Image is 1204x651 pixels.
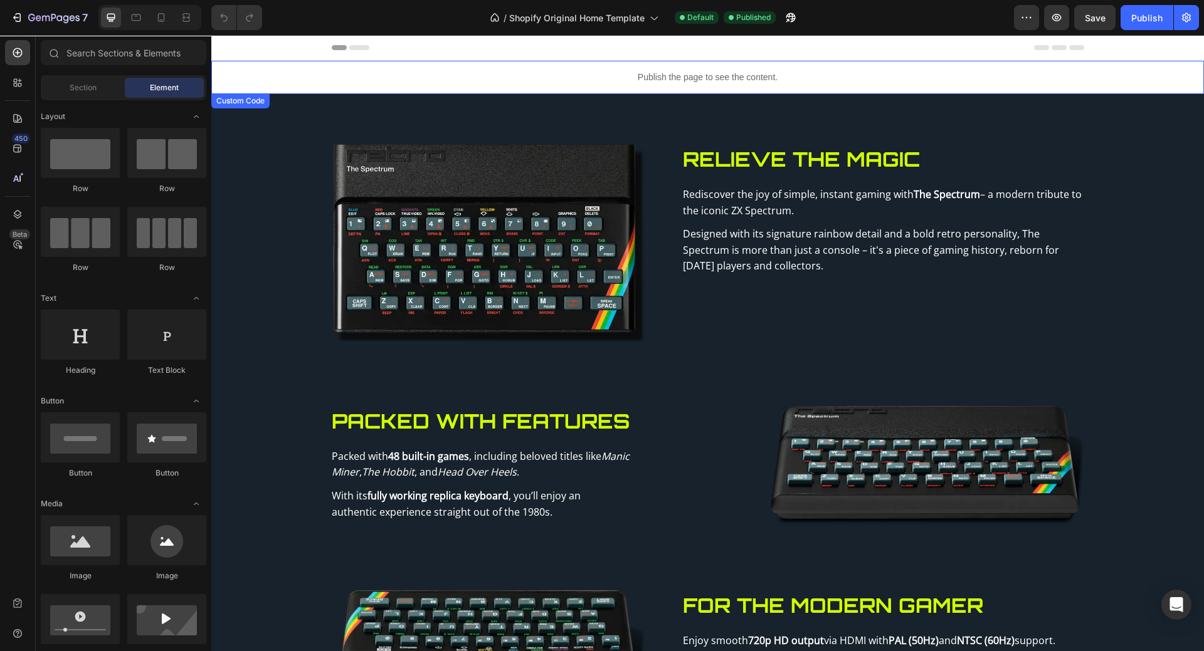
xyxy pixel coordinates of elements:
[177,414,258,428] b: 48 built-in games
[127,467,206,479] div: Button
[472,191,873,239] p: Designed with its signature rainbow detail and a bold retro personality, The Spectrum is more tha...
[1121,5,1173,30] button: Publish
[156,454,297,467] b: fully working replica keyboard
[537,598,613,612] b: 720p HD output
[1085,13,1106,23] span: Save
[120,371,534,401] h2: Packed with Features
[186,107,206,127] span: Toggle open
[1131,11,1163,24] div: Publish
[127,570,206,581] div: Image
[82,10,88,25] p: 7
[41,111,65,122] span: Layout
[559,371,873,491] img: The Spectrum Keyboard above
[150,82,179,93] span: Element
[211,35,1204,651] iframe: Design area
[226,430,305,444] i: Head Over Heels
[127,262,206,273] div: Row
[211,5,262,30] div: Undo/Redo
[186,494,206,514] span: Toggle open
[12,133,30,143] div: 450
[746,598,803,612] b: NTSC (60Hz)
[120,414,534,445] p: Packed with , including beloved titles like , , and .
[677,598,727,612] b: PAL (50Hz)
[5,5,93,30] button: 7
[702,152,769,166] b: The Spectrum
[41,293,56,304] span: Text
[120,414,418,444] i: Manic Miner
[41,365,120,376] div: Heading
[150,430,203,444] i: The Hobbit
[9,229,30,239] div: Beta
[127,365,206,376] div: Text Block
[509,11,645,24] span: Shopify Original Home Template
[687,12,714,23] span: Default
[41,40,206,65] input: Search Sections & Elements
[1074,5,1116,30] button: Save
[41,467,120,479] div: Button
[472,555,873,585] h2: For the Modern Gamer
[127,183,206,194] div: Row
[472,152,873,184] p: Rediscover the joy of simple, instant gaming with – a modern tribute to the iconic ZX Spectrum.
[186,391,206,411] span: Toggle open
[736,12,771,23] span: Published
[41,395,64,407] span: Button
[472,109,873,139] h2: Relieve the Magic
[41,570,120,581] div: Image
[70,82,97,93] span: Section
[186,288,206,308] span: Toggle open
[41,183,120,194] div: Row
[472,598,873,614] p: Enjoy smooth via HDMI with and support.
[504,11,507,24] span: /
[120,453,534,485] p: With its , you’ll enjoy an authentic experience straight out of the 1980s.
[41,262,120,273] div: Row
[1161,590,1191,620] div: Open Intercom Messenger
[41,498,63,509] span: Media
